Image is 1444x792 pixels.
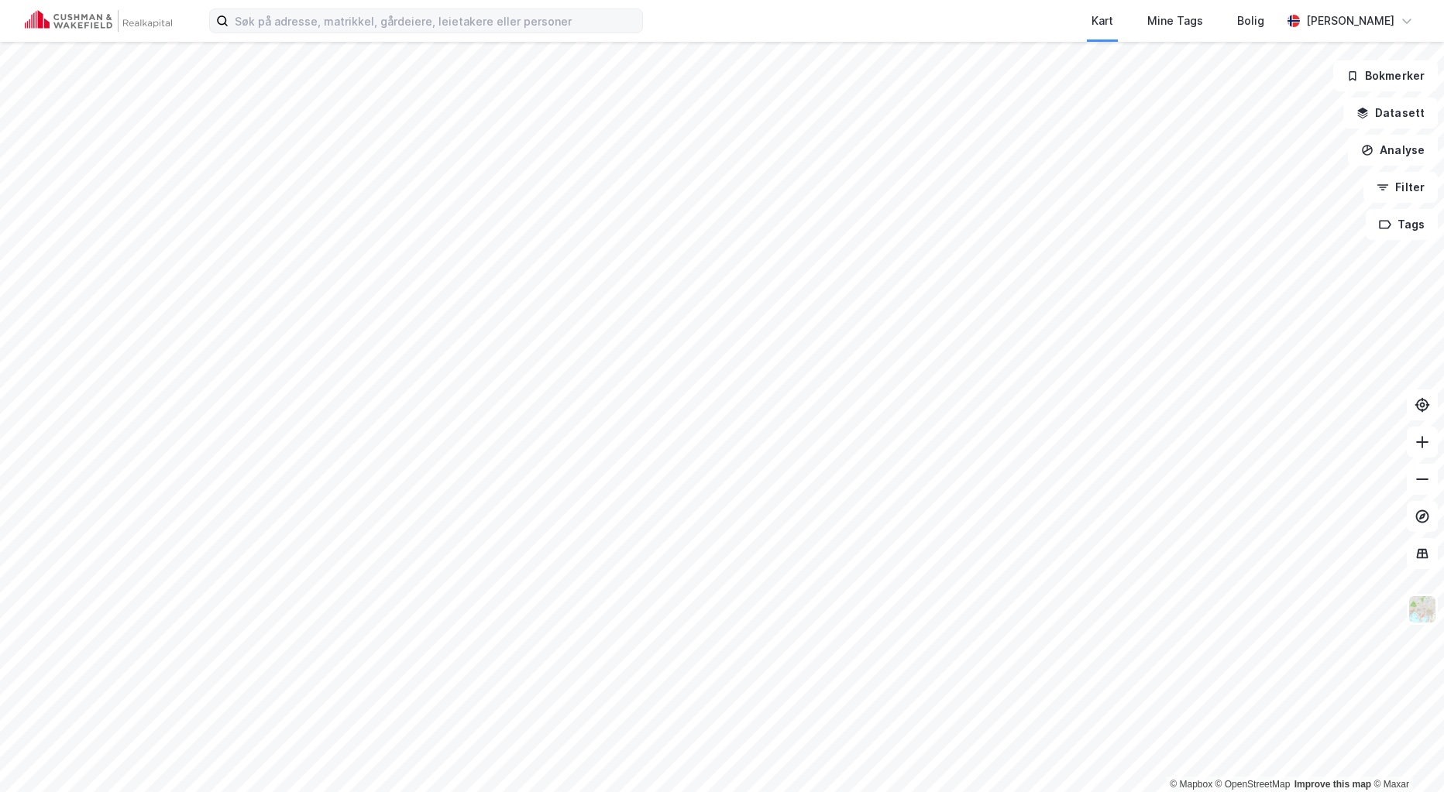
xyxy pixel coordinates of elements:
[229,9,642,33] input: Søk på adresse, matrikkel, gårdeiere, leietakere eller personer
[1147,12,1203,30] div: Mine Tags
[1170,779,1212,790] a: Mapbox
[1294,779,1371,790] a: Improve this map
[1333,60,1438,91] button: Bokmerker
[1367,718,1444,792] iframe: Chat Widget
[1367,718,1444,792] div: Kontrollprogram for chat
[1366,209,1438,240] button: Tags
[1215,779,1291,790] a: OpenStreetMap
[1348,135,1438,166] button: Analyse
[25,10,172,32] img: cushman-wakefield-realkapital-logo.202ea83816669bd177139c58696a8fa1.svg
[1092,12,1113,30] div: Kart
[1306,12,1394,30] div: [PERSON_NAME]
[1408,595,1437,624] img: Z
[1363,172,1438,203] button: Filter
[1343,98,1438,129] button: Datasett
[1237,12,1264,30] div: Bolig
